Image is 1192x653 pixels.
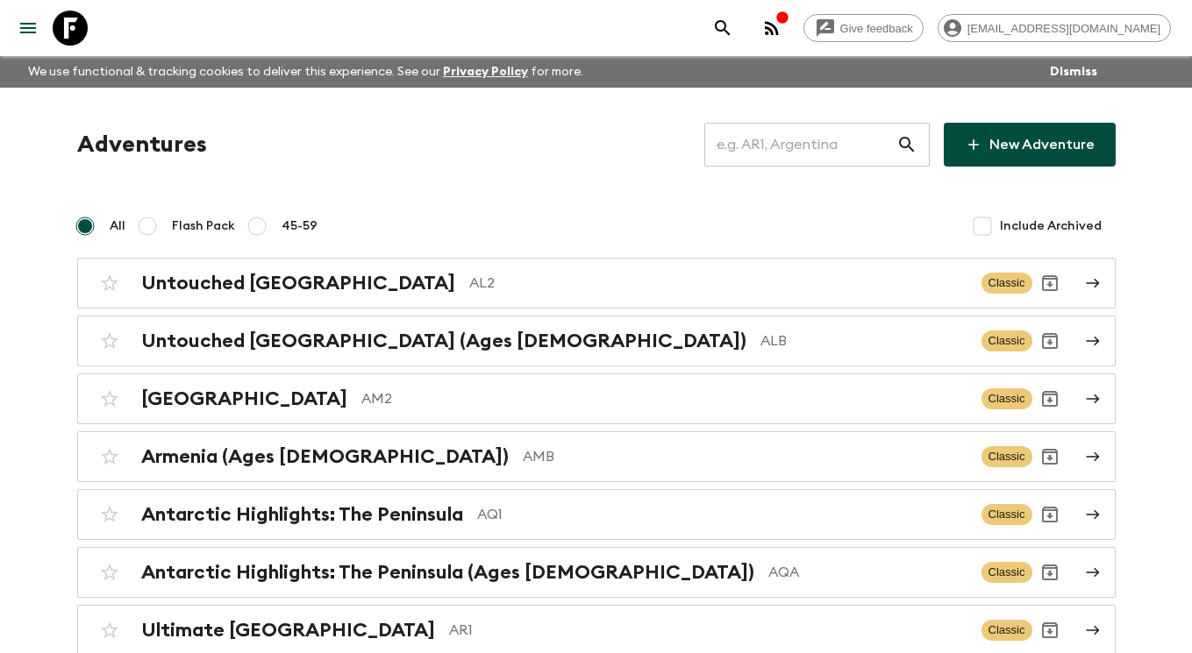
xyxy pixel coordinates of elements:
[1032,266,1067,301] button: Archive
[77,489,1116,540] a: Antarctic Highlights: The PeninsulaAQ1ClassicArchive
[141,330,746,352] h2: Untouched [GEOGRAPHIC_DATA] (Ages [DEMOGRAPHIC_DATA])
[981,620,1032,641] span: Classic
[141,387,347,410] h2: [GEOGRAPHIC_DATA]
[477,504,967,525] p: AQ1
[141,445,509,468] h2: Armenia (Ages [DEMOGRAPHIC_DATA])
[523,446,967,467] p: AMB
[141,272,455,295] h2: Untouched [GEOGRAPHIC_DATA]
[1032,613,1067,648] button: Archive
[768,562,967,583] p: AQA
[944,123,1116,167] a: New Adventure
[958,22,1170,35] span: [EMAIL_ADDRESS][DOMAIN_NAME]
[141,503,463,526] h2: Antarctic Highlights: The Peninsula
[141,619,435,642] h2: Ultimate [GEOGRAPHIC_DATA]
[1032,381,1067,416] button: Archive
[831,22,923,35] span: Give feedback
[1032,323,1067,358] button: Archive
[469,273,967,294] p: AL2
[21,56,590,88] p: We use functional & tracking cookies to deliver this experience. See our for more.
[981,330,1032,351] span: Classic
[981,446,1032,467] span: Classic
[1000,217,1102,235] span: Include Archived
[77,316,1116,366] a: Untouched [GEOGRAPHIC_DATA] (Ages [DEMOGRAPHIC_DATA])ALBClassicArchive
[443,66,528,78] a: Privacy Policy
[704,120,896,169] input: e.g. AR1, Argentina
[1032,497,1067,532] button: Archive
[1046,60,1102,84] button: Dismiss
[361,388,967,409] p: AM2
[77,431,1116,482] a: Armenia (Ages [DEMOGRAPHIC_DATA])AMBClassicArchive
[760,330,967,351] p: ALB
[77,373,1116,424] a: [GEOGRAPHIC_DATA]AM2ClassicArchive
[11,11,46,46] button: menu
[981,504,1032,525] span: Classic
[705,11,740,46] button: search adventures
[141,561,754,584] h2: Antarctic Highlights: The Peninsula (Ages [DEMOGRAPHIC_DATA])
[938,14,1171,42] div: [EMAIL_ADDRESS][DOMAIN_NAME]
[981,388,1032,409] span: Classic
[1032,439,1067,474] button: Archive
[981,562,1032,583] span: Classic
[77,547,1116,598] a: Antarctic Highlights: The Peninsula (Ages [DEMOGRAPHIC_DATA])AQAClassicArchive
[1032,555,1067,590] button: Archive
[172,217,235,235] span: Flash Pack
[449,620,967,641] p: AR1
[77,127,207,162] h1: Adventures
[110,217,125,235] span: All
[981,273,1032,294] span: Classic
[803,14,924,42] a: Give feedback
[282,217,318,235] span: 45-59
[77,258,1116,309] a: Untouched [GEOGRAPHIC_DATA]AL2ClassicArchive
